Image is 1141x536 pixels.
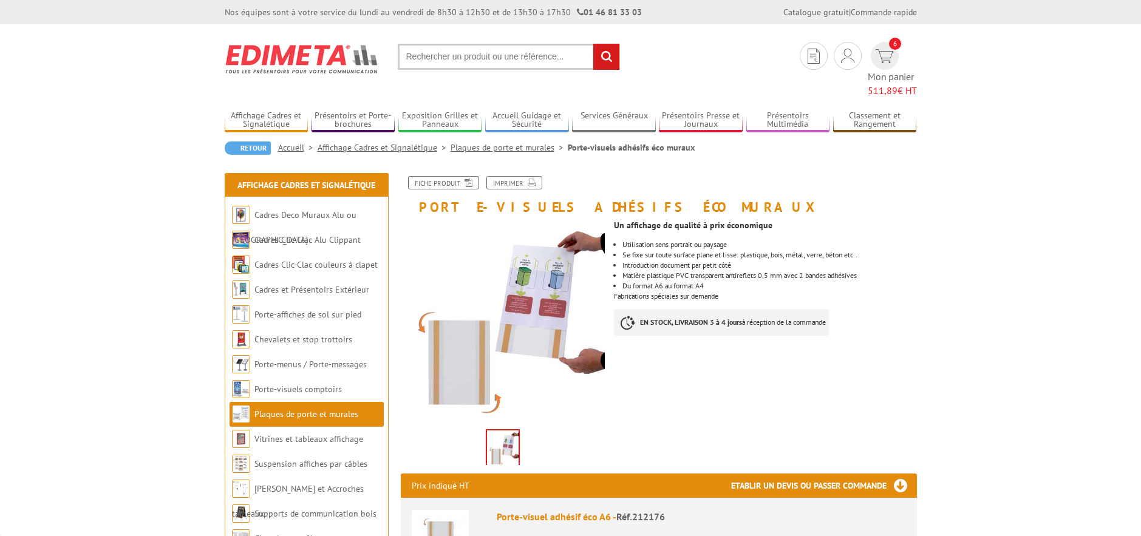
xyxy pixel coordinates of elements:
[889,38,901,50] span: 6
[783,6,917,18] div: |
[318,142,451,153] a: Affichage Cadres et Signalétique
[868,84,917,98] span: € HT
[232,483,364,519] a: [PERSON_NAME] et Accroches tableaux
[622,272,916,279] p: Matière plastique PVC transparent antireflets 0,5 mm avec 2 bandes adhésives
[254,309,361,320] a: Porte-affiches de sol sur pied
[254,508,376,519] a: Supports de communication bois
[254,409,358,419] a: Plaques de porte et murales
[622,251,916,259] li: Se fixe sur toute surface plane et lisse: plastique, bois, métal, verre, béton etc...
[614,220,772,231] strong: Un affichage de qualité à prix économique
[312,110,395,131] a: Présentoirs et Porte-brochures
[746,110,830,131] a: Présentoirs Multimédia
[572,110,656,131] a: Services Généraux
[232,380,250,398] img: Porte-visuels comptoirs
[254,284,369,295] a: Cadres et Présentoirs Extérieur
[232,256,250,274] img: Cadres Clic-Clac couleurs à clapet
[232,480,250,498] img: Cimaises et Accroches tableaux
[232,405,250,423] img: Plaques de porte et murales
[841,49,854,63] img: devis rapide
[868,42,917,98] a: devis rapide 6 Mon panier 511,89€ HT
[731,473,917,498] h3: Etablir un devis ou passer commande
[614,309,829,336] p: à réception de la commande
[833,110,917,131] a: Classement et Rangement
[254,458,367,469] a: Suspension affiches par câbles
[808,49,820,64] img: devis rapide
[614,214,925,348] div: Fabrications spéciales sur demande
[577,7,642,18] strong: 01 46 81 33 03
[225,36,380,81] img: Edimeta
[486,176,542,189] a: Imprimer
[254,359,367,370] a: Porte-menus / Porte-messages
[568,141,695,154] li: Porte-visuels adhésifs éco muraux
[487,430,519,468] img: porte_visuels_muraux_212176.jpg
[232,455,250,473] img: Suspension affiches par câbles
[451,142,568,153] a: Plaques de porte et murales
[232,280,250,299] img: Cadres et Présentoirs Extérieur
[622,241,916,248] li: Utilisation sens portrait ou paysage
[868,84,897,97] span: 511,89
[616,511,665,523] span: Réf.212176
[593,44,619,70] input: rechercher
[401,220,605,425] img: porte_visuels_muraux_212176.jpg
[640,317,742,327] strong: EN STOCK, LIVRAISON 3 à 4 jours
[659,110,743,131] a: Présentoirs Presse et Journaux
[783,7,849,18] a: Catalogue gratuit
[622,262,916,269] li: Introduction document par petit côté
[254,234,361,245] a: Cadres Clic-Clac Alu Clippant
[868,70,917,98] span: Mon panier
[254,384,342,395] a: Porte-visuels comptoirs
[497,510,906,524] div: Porte-visuel adhésif éco A6 -
[398,110,482,131] a: Exposition Grilles et Panneaux
[412,473,469,498] p: Prix indiqué HT
[254,259,378,270] a: Cadres Clic-Clac couleurs à clapet
[232,355,250,373] img: Porte-menus / Porte-messages
[485,110,569,131] a: Accueil Guidage et Sécurité
[225,110,308,131] a: Affichage Cadres et Signalétique
[254,433,363,444] a: Vitrines et tableaux affichage
[622,282,916,290] li: Du format A6 au format A4
[232,305,250,324] img: Porte-affiches de sol sur pied
[278,142,318,153] a: Accueil
[232,330,250,348] img: Chevalets et stop trottoirs
[408,176,479,189] a: Fiche produit
[225,141,271,155] a: Retour
[225,6,642,18] div: Nos équipes sont à votre service du lundi au vendredi de 8h30 à 12h30 et de 13h30 à 17h30
[398,44,620,70] input: Rechercher un produit ou une référence...
[876,49,893,63] img: devis rapide
[237,180,375,191] a: Affichage Cadres et Signalétique
[232,206,250,224] img: Cadres Deco Muraux Alu ou Bois
[254,334,352,345] a: Chevalets et stop trottoirs
[851,7,917,18] a: Commande rapide
[232,430,250,448] img: Vitrines et tableaux affichage
[232,209,356,245] a: Cadres Deco Muraux Alu ou [GEOGRAPHIC_DATA]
